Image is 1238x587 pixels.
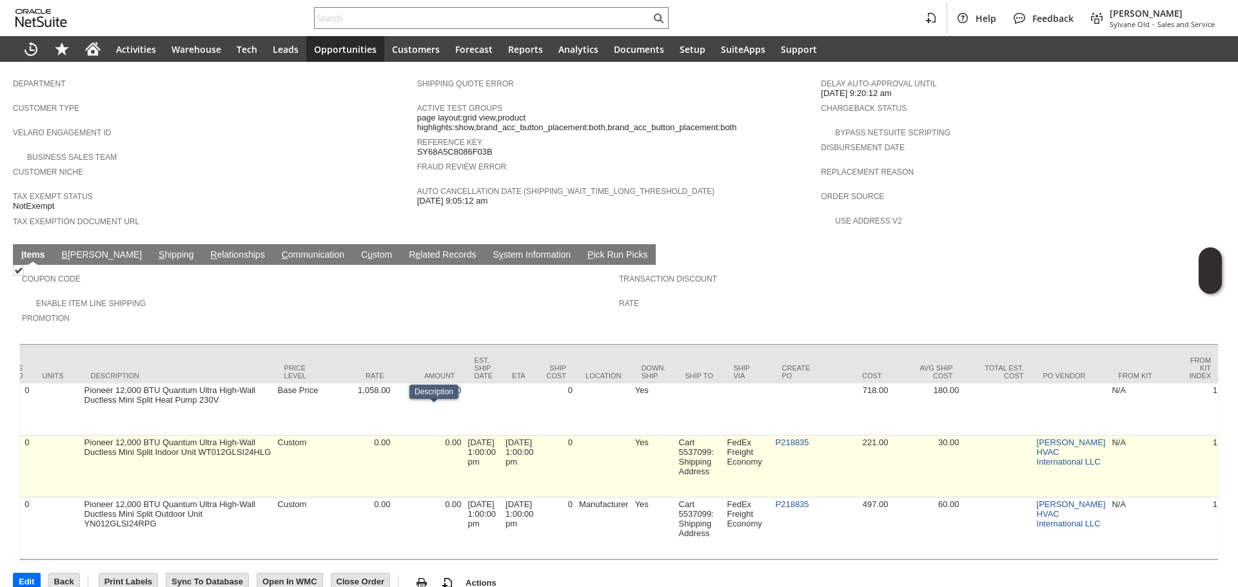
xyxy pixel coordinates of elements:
td: N/A [1108,383,1179,436]
div: Avg Ship Cost [901,364,953,380]
td: FedEx Freight Economy [724,497,772,559]
span: [PERSON_NAME] [1110,7,1215,19]
td: N/A [1108,497,1179,559]
a: Tax Exemption Document URL [13,217,139,226]
div: Ship To [685,372,714,380]
div: Ship Via [734,364,763,380]
div: Rate [333,372,384,380]
span: NotExempt [13,201,54,211]
a: Custom [358,249,395,262]
span: Documents [614,43,664,55]
td: 1,058.00 [323,383,394,436]
a: Home [77,36,108,62]
span: Sylvane Old [1110,19,1150,29]
img: Checked [13,265,24,276]
div: Est. Ship Date [475,356,493,380]
a: Reference Key [417,138,482,147]
div: Description [415,387,453,396]
span: B [62,249,68,260]
span: Reports [508,43,543,55]
svg: Recent Records [23,41,39,57]
span: u [368,249,373,260]
a: Department [13,79,66,88]
a: Opportunities [306,36,384,62]
td: 1 [1179,383,1221,436]
div: Location [585,372,622,380]
a: Replacement reason [821,168,914,177]
a: Business Sales Team [27,153,117,162]
td: Base Price [275,383,323,436]
td: 30.00 [892,436,963,497]
div: Total Est. Cost [972,364,1024,380]
iframe: Click here to launch Oracle Guided Learning Help Panel [1199,247,1222,294]
td: 221.00 [821,436,892,497]
a: Customers [384,36,447,62]
td: Cart 5537099: Shipping Address [676,497,724,559]
a: System Information [489,249,574,262]
span: S [159,249,164,260]
td: Yes [632,436,676,497]
svg: Search [651,10,666,26]
a: Warehouse [164,36,229,62]
a: Fraud Review Error [417,162,507,171]
span: Forecast [455,43,493,55]
svg: Home [85,41,101,57]
td: 0 [536,497,576,559]
div: Create PO [782,364,811,380]
td: FedEx Freight Economy [724,436,772,497]
input: Search [315,10,651,26]
a: SuiteApps [713,36,773,62]
svg: logo [15,9,67,27]
a: Analytics [551,36,606,62]
a: Tax Exempt Status [13,192,93,201]
div: PO Vendor [1043,372,1099,380]
div: From Kit Index [1189,356,1211,380]
a: [PERSON_NAME] HVAC International LLC [1037,438,1106,467]
a: Promotion [22,314,70,323]
span: Warehouse [172,43,221,55]
span: SY68A5C8086F03B [417,147,493,157]
div: From Kit [1118,372,1170,380]
span: page layout:grid view,product highlights:show,brand_acc_button_placement:both,brand_acc_button_pl... [417,113,815,133]
a: Delay Auto-Approval Until [821,79,936,88]
a: Use Address V2 [835,217,901,226]
span: [DATE] 9:05:12 am [417,196,488,206]
td: 180.00 [892,383,963,436]
a: Setup [672,36,713,62]
td: N/A [1108,436,1179,497]
span: Customers [392,43,440,55]
a: Items [18,249,48,262]
a: P218835 [776,438,809,447]
a: Active Test Groups [417,104,502,113]
a: Tech [229,36,265,62]
td: [DATE] 1:00:00 pm [502,497,536,559]
span: C [282,249,288,260]
a: [PERSON_NAME] HVAC International LLC [1037,499,1106,528]
div: Description [91,372,265,380]
td: 718.00 [821,383,892,436]
a: Bypass NetSuite Scripting [835,128,950,137]
a: Communication [279,249,348,262]
td: [DATE] 1:00:00 pm [465,436,503,497]
span: [DATE] 9:20:12 am [821,88,892,99]
a: Relationships [208,249,268,262]
a: Shipping Quote Error [417,79,514,88]
td: 0.00 [323,436,394,497]
a: Rate [619,299,639,308]
a: Disbursement Date [821,143,905,152]
td: 0 [536,383,576,436]
td: 0.00 [394,436,465,497]
a: Order Source [821,192,884,201]
a: B[PERSON_NAME] [59,249,145,262]
td: [DATE] 1:00:00 pm [502,436,536,497]
a: Coupon Code [22,274,81,284]
td: 497.00 [821,497,892,559]
a: Activities [108,36,164,62]
span: Leads [273,43,299,55]
a: Support [773,36,825,62]
span: Activities [116,43,156,55]
td: 1 [1179,497,1221,559]
a: Recent Records [15,36,46,62]
a: Customer Type [13,104,79,113]
span: I [21,249,24,260]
